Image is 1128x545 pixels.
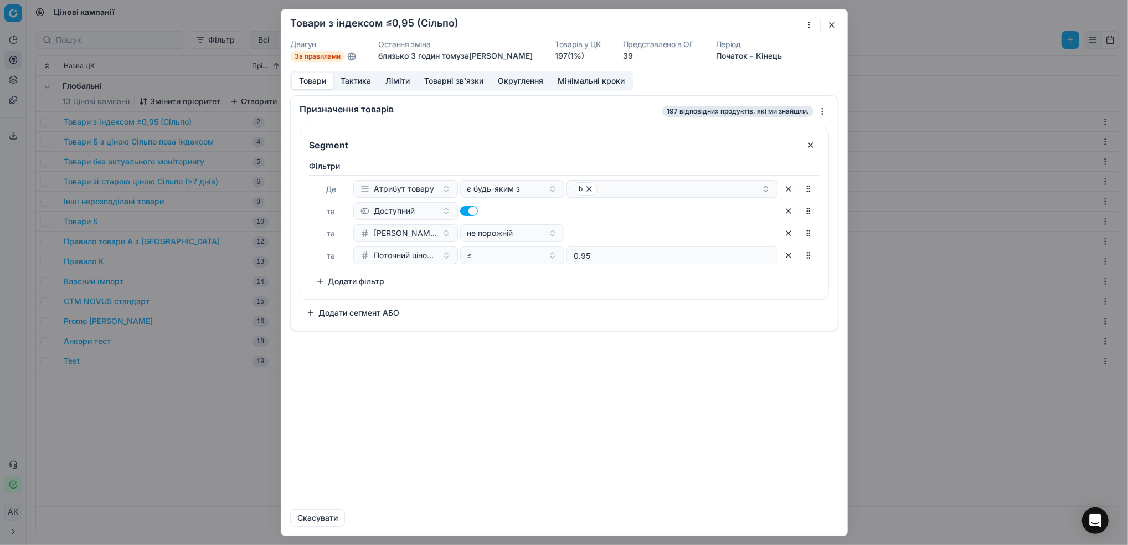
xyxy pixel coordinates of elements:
[715,40,781,48] dt: Період
[290,18,459,28] h2: Товари з індексом ≤0,95 (Сільпо)
[292,73,333,89] button: Товари
[467,250,472,261] span: ≤
[374,250,437,261] span: Поточний ціновий індекс (Сільпо)
[327,229,335,238] span: та
[491,73,550,89] button: Округлення
[290,51,345,62] span: За правилами
[755,50,781,61] button: Кінець
[622,50,632,61] button: 39
[622,40,693,48] dt: Представлено в ОГ
[327,207,335,216] span: та
[378,51,533,60] span: близько 3 годин тому за [PERSON_NAME]
[333,73,378,89] button: Тактика
[555,40,601,48] dt: Товарів у ЦК
[309,161,820,172] label: Фiльтри
[566,180,777,198] button: b
[309,272,391,290] button: Додати фільтр
[579,184,583,193] span: b
[327,251,335,260] span: та
[555,50,584,61] a: 197(1%)
[715,50,747,61] button: Початок
[467,183,520,194] span: є будь-яким з
[467,228,513,239] span: не порожній
[749,50,753,61] span: -
[550,73,632,89] button: Мінімальні кроки
[326,184,336,194] span: Де
[378,40,533,48] dt: Остання зміна
[290,509,345,527] button: Скасувати
[378,73,417,89] button: Ліміти
[374,228,437,239] span: [PERSON_NAME] за 7 днів
[374,183,434,194] span: Атрибут товару
[662,106,813,117] span: 197 відповідних продуктів, які ми знайшли.
[417,73,491,89] button: Товарні зв'язки
[300,105,660,114] div: Призначення товарів
[307,136,797,154] input: Сегмент
[300,304,406,322] button: Додати сегмент АБО
[374,205,415,217] span: Доступний
[290,40,356,48] dt: Двигун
